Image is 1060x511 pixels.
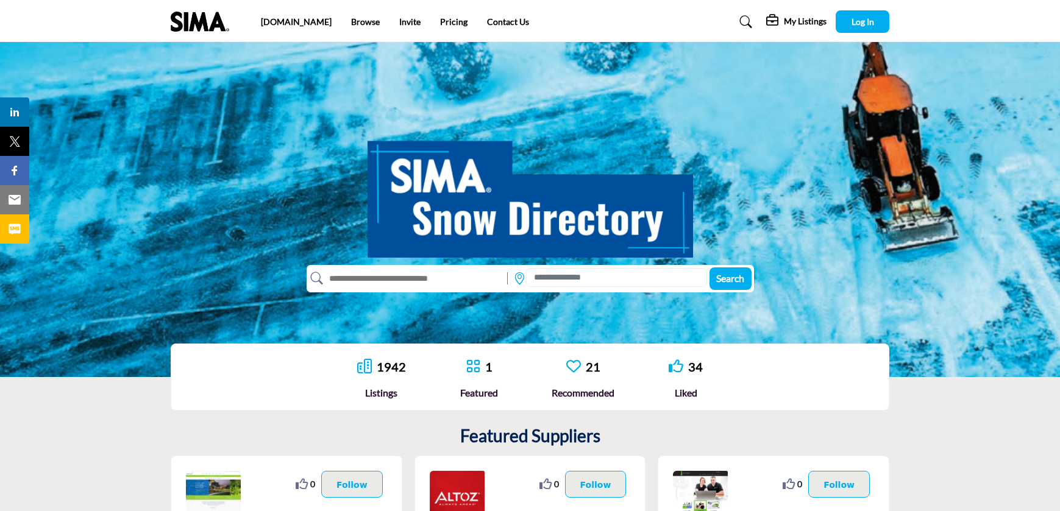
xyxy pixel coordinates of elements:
h2: Featured Suppliers [460,426,600,446]
a: 34 [688,359,703,374]
button: Follow [565,471,627,498]
a: Go to Recommended [566,359,581,375]
a: Invite [399,16,421,27]
div: Featured [460,386,498,400]
p: Follow [580,478,611,491]
a: Search [728,12,760,32]
a: Browse [351,16,380,27]
button: Log In [836,10,889,33]
a: Pricing [440,16,468,27]
span: 0 [797,478,802,490]
i: Go to Liked [669,359,683,373]
div: Listings [357,386,406,400]
span: Search [716,272,744,284]
img: Rectangle%203585.svg [504,269,511,287]
img: Site Logo [171,12,235,32]
div: Recommended [552,386,614,400]
span: 0 [554,478,559,490]
span: Log In [852,16,874,27]
button: Follow [808,471,870,498]
div: My Listings [766,15,827,29]
a: 1 [485,359,493,374]
a: Contact Us [487,16,529,27]
img: SIMA Snow Directory [368,127,693,258]
div: Liked [669,386,703,400]
p: Follow [823,478,855,491]
button: Follow [321,471,383,498]
a: 1942 [377,359,406,374]
a: 21 [586,359,600,374]
button: Search [710,267,752,290]
h5: My Listings [784,16,827,27]
p: Follow [336,478,368,491]
a: Go to Featured [466,359,480,375]
span: 0 [310,478,315,490]
a: [DOMAIN_NAME] [261,16,332,27]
